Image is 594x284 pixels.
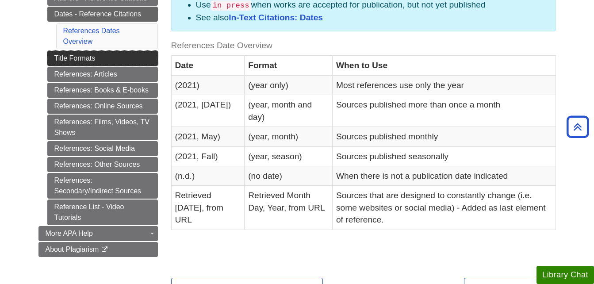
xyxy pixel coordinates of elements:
[171,75,245,95] td: (2021)
[332,146,556,166] td: Sources published seasonally
[171,56,245,75] th: Date
[38,226,158,241] a: More APA Help
[332,75,556,95] td: Most references use only the year
[211,0,251,11] code: in press
[332,56,556,75] th: When to Use
[196,12,549,24] li: See also
[245,186,333,230] td: Retrieved Month Day, Year, from URL
[245,127,333,146] td: (year, month)
[101,247,108,253] i: This link opens in a new window
[47,83,158,98] a: References: Books & E-books
[46,230,93,237] span: More APA Help
[171,166,245,185] td: (n.d.)
[537,266,594,284] button: Library Chat
[245,75,333,95] td: (year only)
[47,67,158,82] a: References: Articles
[47,200,158,225] a: Reference List - Video Tutorials
[332,127,556,146] td: Sources published monthly
[245,56,333,75] th: Format
[47,157,158,172] a: References: Other Sources
[47,7,158,22] a: Dates - Reference Citations
[332,95,556,127] td: Sources published more than once a month
[171,95,245,127] td: (2021, [DATE])
[332,166,556,185] td: When there is not a publication date indicated
[171,146,245,166] td: (2021, Fall)
[171,186,245,230] td: Retrieved [DATE], from URL
[229,13,323,22] a: In-Text Citations: Dates
[171,127,245,146] td: (2021, May)
[245,95,333,127] td: (year, month and day)
[46,246,99,253] span: About Plagiarism
[63,27,120,45] a: References Dates Overview
[38,242,158,257] a: About Plagiarism
[332,186,556,230] td: Sources that are designed to constantly change (i.e. some websites or social media) - Added as la...
[47,99,158,114] a: References: Online Sources
[171,36,556,56] caption: References Date Overview
[47,115,158,140] a: References: Films, Videos, TV Shows
[245,166,333,185] td: (no date)
[47,141,158,156] a: References: Social Media
[245,146,333,166] td: (year, season)
[47,51,158,66] a: Title Formats
[563,121,592,133] a: Back to Top
[47,173,158,199] a: References: Secondary/Indirect Sources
